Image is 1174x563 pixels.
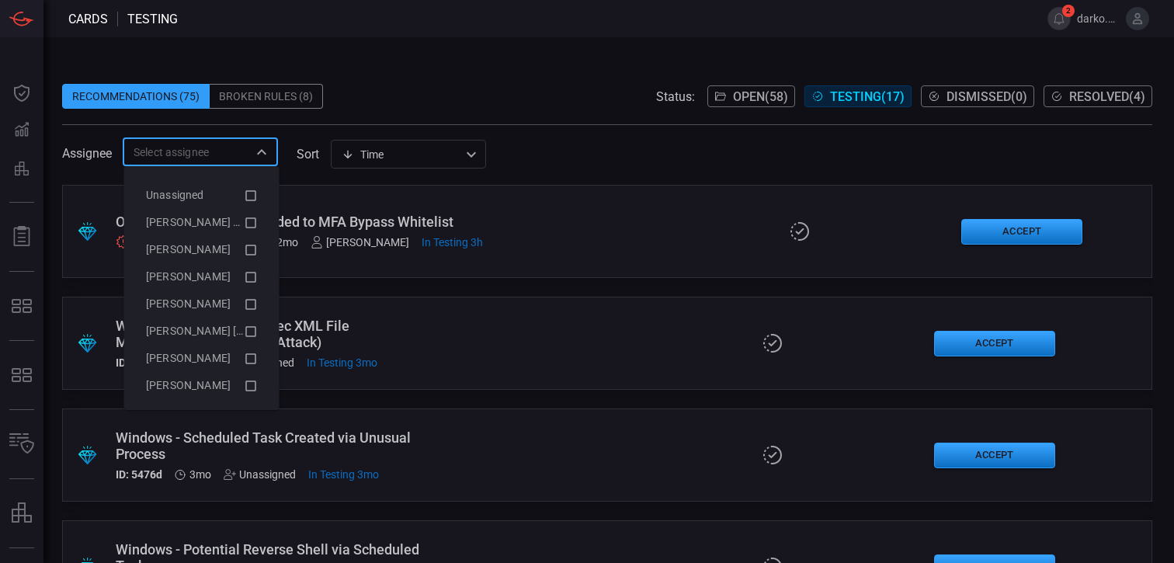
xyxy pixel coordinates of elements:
li: Joseph Vossler [134,372,270,399]
button: Resolved(4) [1044,85,1152,107]
li: Gurpreet Singh Khurana [134,318,270,345]
span: Jun 23, 2025 1:25 PM [189,468,211,481]
button: Preventions [3,149,40,186]
div: Windows - Unusual Poqexec XML File Modification (Downgrade Attack) [116,318,427,350]
li: Ilija Ivanovic [134,345,270,372]
span: Open ( 58 ) [733,89,788,104]
div: Office 365 - IP Address Added to MFA Bypass Whitelist [116,214,483,230]
h5: ID: 5476d [116,468,162,481]
span: [PERSON_NAME] [146,379,231,391]
span: [PERSON_NAME] [146,352,231,364]
button: MITRE - Detection Posture [3,356,40,394]
li: Djordje Dosic [134,290,270,318]
button: Reports [3,218,40,255]
span: [PERSON_NAME] [PERSON_NAME] [146,325,318,337]
div: Top Priority [116,235,193,249]
span: Resolved ( 4 ) [1069,89,1145,104]
span: testing [127,12,178,26]
button: Detections [3,112,40,149]
input: Select assignee [127,142,248,162]
li: Kegan Vennard [134,399,270,426]
li: Brandon Gagliardi [134,236,270,263]
div: [PERSON_NAME] [311,236,409,248]
button: Accept [934,331,1055,356]
h5: ID: c154c [116,356,161,369]
span: Jun 29, 2025 5:17 PM [307,356,377,369]
button: Inventory [3,426,40,463]
span: Testing ( 17 ) [830,89,905,104]
span: darko.blagojevic [1077,12,1120,25]
li: Unassigned [134,182,270,209]
button: Accept [961,219,1082,245]
span: Cards [68,12,108,26]
button: Accept [934,443,1055,468]
li: Bryan Stevens [134,263,270,290]
button: assets [3,495,40,532]
span: [PERSON_NAME] [146,270,231,283]
div: Time [342,147,461,162]
span: Status: [656,89,695,104]
span: [PERSON_NAME] [146,243,231,255]
li: Darko Blagojevic (Myself) [134,209,270,236]
button: Dashboard [3,75,40,112]
button: Testing(17) [804,85,912,107]
span: Unassigned [146,189,204,201]
span: Dismissed ( 0 ) [946,89,1027,104]
button: Dismissed(0) [921,85,1034,107]
label: sort [297,147,319,162]
div: Unassigned [224,468,296,481]
div: Recommendations (75) [62,84,210,109]
span: [PERSON_NAME] (Myself) [146,216,273,228]
span: Assignee [62,146,112,161]
button: Close [251,141,273,163]
div: Broken Rules (8) [210,84,323,109]
button: MITRE - Exposures [3,287,40,325]
span: 2 [1062,5,1075,17]
div: Windows - Scheduled Task Created via Unusual Process [116,429,427,462]
span: Aug 11, 2025 2:15 PM [276,236,298,248]
button: Open(58) [707,85,795,107]
button: 2 [1047,7,1071,30]
span: Jun 29, 2025 5:16 PM [308,468,379,481]
span: Oct 04, 2025 9:09 AM [422,236,483,248]
span: [PERSON_NAME] [146,297,231,310]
